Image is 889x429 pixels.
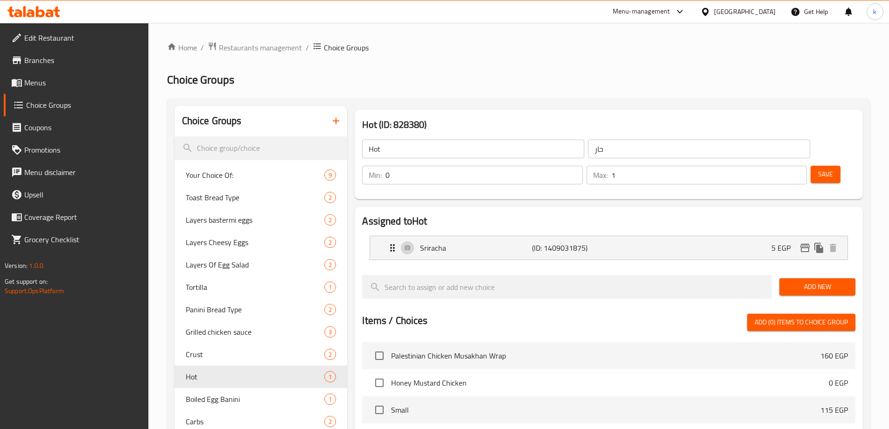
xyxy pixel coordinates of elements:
span: Menus [24,77,141,88]
span: Menu disclaimer [24,167,141,178]
span: Choice Groups [26,99,141,111]
span: Edit Restaurant [24,32,141,43]
button: delete [826,241,840,255]
span: 1 [325,373,336,381]
a: Upsell [4,183,148,206]
input: search [175,136,348,160]
span: Coupons [24,122,141,133]
div: Crust2 [175,343,348,366]
h3: Hot (ID: 828380) [362,117,855,132]
div: Panini Bread Type2 [175,298,348,321]
span: Hot [186,371,325,382]
a: Coupons [4,116,148,139]
button: Add (0) items to choice group [747,314,855,331]
button: edit [798,241,812,255]
span: Version: [5,260,28,272]
span: Grocery Checklist [24,234,141,245]
div: Choices [324,259,336,270]
a: Promotions [4,139,148,161]
span: 2 [325,260,336,269]
p: Sriracha [420,242,532,253]
div: Choices [324,371,336,382]
div: Choices [324,192,336,203]
span: Crust [186,349,325,360]
span: Coverage Report [24,211,141,223]
a: Home [167,42,197,53]
div: Choices [324,416,336,427]
span: Choice Groups [324,42,369,53]
div: [GEOGRAPHIC_DATA] [714,7,776,17]
span: 1.0.0 [29,260,43,272]
span: Toast Bread Type [186,192,325,203]
span: Promotions [24,144,141,155]
span: Save [818,169,833,180]
button: Save [811,166,840,183]
span: Layers Of Egg Salad [186,259,325,270]
div: Your Choice Of:9 [175,164,348,186]
span: Get support on: [5,275,48,288]
a: Support.OpsPlatform [5,285,64,297]
li: Expand [362,232,855,264]
span: Select choice [370,400,389,420]
span: 2 [325,350,336,359]
span: Grilled chicken sauce [186,326,325,338]
a: Edit Restaurant [4,27,148,49]
div: Choices [324,281,336,293]
a: Restaurants management [208,42,302,54]
span: Add (0) items to choice group [755,316,848,328]
span: Tortilla [186,281,325,293]
li: / [201,42,204,53]
div: Expand [370,236,847,260]
div: Choices [324,326,336,338]
span: 2 [325,417,336,426]
p: 5 EGP [771,242,798,253]
div: Choices [324,169,336,181]
input: search [362,275,772,299]
p: (ID: 1409031875) [532,242,607,253]
span: k [873,7,876,17]
span: Select choice [370,373,389,393]
span: Choice Groups [167,69,234,90]
span: Small [391,404,820,415]
p: 115 EGP [820,404,848,415]
span: 9 [325,171,336,180]
p: 160 EGP [820,350,848,361]
div: Choices [324,304,336,315]
span: 2 [325,238,336,247]
div: Choices [324,394,336,405]
a: Branches [4,49,148,71]
span: Branches [24,55,141,66]
h2: Choice Groups [182,114,242,128]
div: Choices [324,237,336,248]
li: / [306,42,309,53]
span: Layers bastermi eggs [186,214,325,225]
h2: Assigned to Hot [362,214,855,228]
div: Tortilla1 [175,276,348,298]
p: Max: [593,169,608,181]
nav: breadcrumb [167,42,870,54]
button: duplicate [812,241,826,255]
span: 2 [325,305,336,314]
span: 2 [325,216,336,225]
span: Carbs [186,416,325,427]
span: Add New [787,281,848,293]
span: 1 [325,283,336,292]
div: Menu-management [613,6,670,17]
span: Layers Cheesy Eggs [186,237,325,248]
div: Layers bastermi eggs2 [175,209,348,231]
div: Choices [324,349,336,360]
span: 3 [325,328,336,337]
div: Choices [324,214,336,225]
a: Menu disclaimer [4,161,148,183]
span: 1 [325,395,336,404]
span: Honey Mustard Chicken [391,377,829,388]
a: Choice Groups [4,94,148,116]
span: Panini Bread Type [186,304,325,315]
span: 2 [325,193,336,202]
p: 0 EGP [829,377,848,388]
div: Grilled chicken sauce3 [175,321,348,343]
div: Layers Cheesy Eggs2 [175,231,348,253]
p: Min: [369,169,382,181]
button: Add New [779,278,855,295]
span: Restaurants management [219,42,302,53]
